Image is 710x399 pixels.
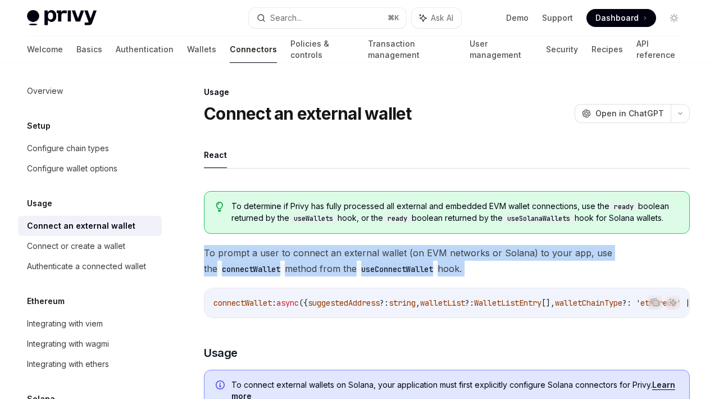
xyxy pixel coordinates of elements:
a: Connect or create a wallet [18,236,162,256]
span: ' | ' [676,298,699,308]
span: Dashboard [595,12,639,24]
code: connectWallet [217,263,285,275]
a: Transaction management [368,36,456,63]
span: walletList [420,298,465,308]
button: Open in ChatGPT [575,104,671,123]
button: Toggle dark mode [665,9,683,27]
code: ready [383,213,412,224]
span: walletChainType [555,298,622,308]
code: useWallets [289,213,338,224]
h5: Usage [27,197,52,210]
button: Ask AI [666,295,680,310]
div: Usage [204,87,690,98]
span: suggestedAddress [308,298,380,308]
span: ethereum [640,298,676,308]
a: Demo [506,12,529,24]
div: Integrating with wagmi [27,337,109,351]
a: Configure wallet options [18,158,162,179]
span: ({ [299,298,308,308]
a: User management [470,36,532,63]
span: connectWallet [213,298,272,308]
span: , [416,298,420,308]
a: Authenticate a connected wallet [18,256,162,276]
svg: Info [216,380,227,392]
a: Policies & controls [290,36,354,63]
code: useConnectWallet [357,263,438,275]
a: Connect an external wallet [18,216,162,236]
div: Connect or create a wallet [27,239,125,253]
a: Overview [18,81,162,101]
span: string [389,298,416,308]
code: ready [609,201,638,212]
svg: Tip [216,202,224,212]
div: Integrating with viem [27,317,103,330]
a: Recipes [591,36,623,63]
a: Security [546,36,578,63]
span: ?: [380,298,389,308]
span: ⌘ K [388,13,399,22]
a: Authentication [116,36,174,63]
a: Welcome [27,36,63,63]
span: WalletListEntry [474,298,541,308]
div: Configure chain types [27,142,109,155]
div: Connect an external wallet [27,219,135,233]
a: Connectors [230,36,277,63]
span: : [272,298,276,308]
span: Open in ChatGPT [595,108,664,119]
span: [], [541,298,555,308]
div: Integrating with ethers [27,357,109,371]
span: Ask AI [431,12,453,24]
span: Usage [204,345,238,361]
a: Integrating with ethers [18,354,162,374]
a: Configure chain types [18,138,162,158]
span: ?: ' [622,298,640,308]
a: Dashboard [586,9,656,27]
h5: Setup [27,119,51,133]
span: ?: [465,298,474,308]
span: async [276,298,299,308]
h1: Connect an external wallet [204,103,412,124]
a: API reference [636,36,683,63]
h5: Ethereum [27,294,65,308]
button: Search...⌘K [249,8,407,28]
button: Ask AI [412,8,461,28]
a: Basics [76,36,102,63]
a: Wallets [187,36,216,63]
span: To determine if Privy has fully processed all external and embedded EVM wallet connections, use t... [231,201,678,224]
a: Integrating with viem [18,314,162,334]
div: Overview [27,84,63,98]
div: Search... [270,11,302,25]
button: React [204,142,227,168]
code: useSolanaWallets [503,213,575,224]
a: Integrating with wagmi [18,334,162,354]
a: Support [542,12,573,24]
img: light logo [27,10,97,26]
span: To prompt a user to connect an external wallet (on EVM networks or Solana) to your app, use the m... [204,245,690,276]
button: Copy the contents from the code block [648,295,662,310]
div: Configure wallet options [27,162,117,175]
div: Authenticate a connected wallet [27,260,146,273]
